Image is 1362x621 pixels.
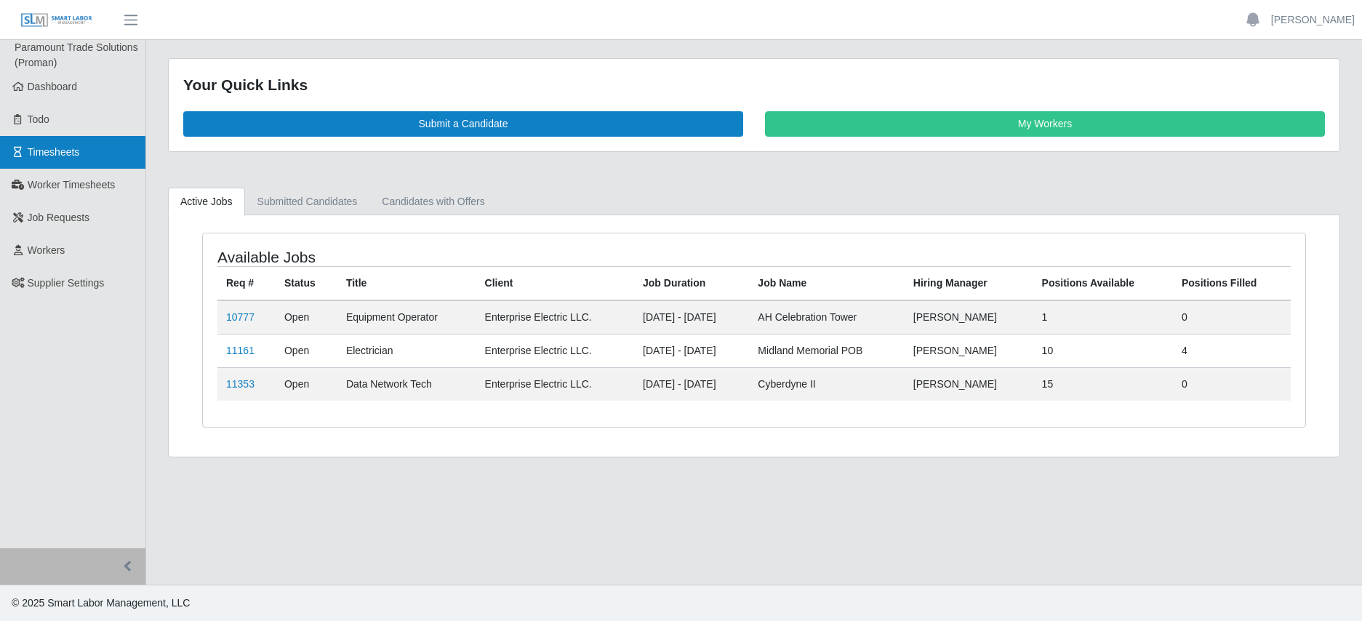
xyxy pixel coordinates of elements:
[634,367,749,401] td: [DATE] - [DATE]
[28,212,90,223] span: Job Requests
[337,300,476,334] td: Equipment Operator
[476,266,634,300] th: Client
[1033,300,1173,334] td: 1
[245,188,370,216] a: Submitted Candidates
[276,367,337,401] td: Open
[1173,300,1291,334] td: 0
[12,597,190,609] span: © 2025 Smart Labor Management, LLC
[749,367,904,401] td: Cyberdyne II
[20,12,93,28] img: SLM Logo
[634,334,749,367] td: [DATE] - [DATE]
[28,113,49,125] span: Todo
[226,378,255,390] a: 11353
[1271,12,1355,28] a: [PERSON_NAME]
[28,277,105,289] span: Supplier Settings
[337,266,476,300] th: Title
[183,111,743,137] a: Submit a Candidate
[765,111,1325,137] a: My Workers
[476,367,634,401] td: Enterprise Electric LLC.
[634,266,749,300] th: Job Duration
[905,300,1033,334] td: [PERSON_NAME]
[276,266,337,300] th: Status
[276,334,337,367] td: Open
[749,266,904,300] th: Job Name
[749,334,904,367] td: Midland Memorial POB
[217,248,652,266] h4: Available Jobs
[15,41,138,68] span: Paramount Trade Solutions (Proman)
[276,300,337,334] td: Open
[217,266,276,300] th: Req #
[168,188,245,216] a: Active Jobs
[226,311,255,323] a: 10777
[634,300,749,334] td: [DATE] - [DATE]
[28,179,115,191] span: Worker Timesheets
[28,81,78,92] span: Dashboard
[1173,334,1291,367] td: 4
[1033,367,1173,401] td: 15
[905,334,1033,367] td: [PERSON_NAME]
[476,334,634,367] td: Enterprise Electric LLC.
[337,367,476,401] td: Data Network Tech
[28,146,80,158] span: Timesheets
[1033,334,1173,367] td: 10
[369,188,497,216] a: Candidates with Offers
[476,300,634,334] td: Enterprise Electric LLC.
[337,334,476,367] td: Electrician
[905,367,1033,401] td: [PERSON_NAME]
[28,244,65,256] span: Workers
[749,300,904,334] td: AH Celebration Tower
[905,266,1033,300] th: Hiring Manager
[226,345,255,356] a: 11161
[1173,266,1291,300] th: Positions Filled
[1033,266,1173,300] th: Positions Available
[1173,367,1291,401] td: 0
[183,73,1325,97] div: Your Quick Links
